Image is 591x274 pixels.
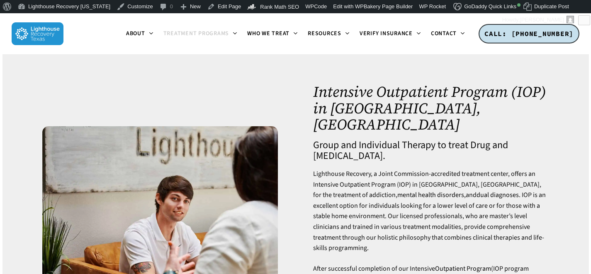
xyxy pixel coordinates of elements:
[477,190,519,199] a: dual diagnoses
[247,29,289,38] span: Who We Treat
[12,22,63,45] img: Lighthouse Recovery Texas
[260,4,299,10] span: Rank Math SEO
[360,29,413,38] span: Verify Insurance
[484,29,574,38] span: CALL: [PHONE_NUMBER]
[355,31,426,37] a: Verify Insurance
[431,29,457,38] span: Contact
[426,31,470,37] a: Contact
[435,264,491,273] a: Outpatient Program
[242,31,303,37] a: Who We Treat
[126,29,145,38] span: About
[499,13,577,26] a: Howdy,
[520,17,564,23] span: [PERSON_NAME]
[313,140,549,161] h4: Group and Individual Therapy to treat Drug and [MEDICAL_DATA].
[163,29,229,38] span: Treatment Programs
[313,84,549,133] h1: Intensive Outpatient Program (IOP) in [GEOGRAPHIC_DATA], [GEOGRAPHIC_DATA]
[121,31,158,37] a: About
[303,31,355,37] a: Resources
[397,190,466,199] a: mental health disorders,
[158,31,243,37] a: Treatment Programs
[313,169,549,264] p: Lighthouse Recovery, a Joint Commission-accredited treatment center, offers an Intensive Outpatie...
[479,24,579,44] a: CALL: [PHONE_NUMBER]
[308,29,341,38] span: Resources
